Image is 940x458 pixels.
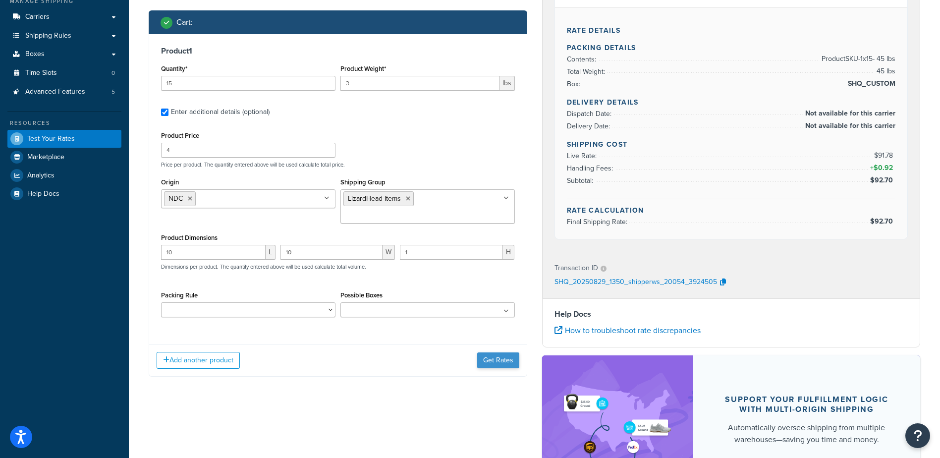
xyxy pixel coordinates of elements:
a: Analytics [7,167,121,184]
span: Subtotal: [567,175,596,186]
span: Boxes [25,50,45,58]
span: W [383,245,395,260]
h4: Packing Details [567,43,896,53]
input: Enter additional details (optional) [161,109,168,116]
a: Advanced Features5 [7,83,121,101]
p: SHQ_20250829_1350_shipperws_20054_3924505 [554,275,717,290]
span: Marketplace [27,153,64,162]
div: Automatically oversee shipping from multiple warehouses—saving you time and money. [717,422,896,446]
span: Contents: [567,54,599,64]
h4: Rate Calculation [567,205,896,216]
a: Marketplace [7,148,121,166]
div: Support your fulfillment logic with Multi-origin shipping [717,395,896,414]
label: Product Price [161,132,199,139]
label: Origin [161,178,179,186]
span: Product SKU-1 x 15 - 45 lbs [819,53,895,65]
li: Advanced Features [7,83,121,101]
button: Open Resource Center [905,423,930,448]
span: LizardHead Items [348,193,401,204]
a: Carriers [7,8,121,26]
li: Time Slots [7,64,121,82]
label: Shipping Group [340,178,386,186]
label: Possible Boxes [340,291,383,299]
h3: Product 1 [161,46,515,56]
span: Analytics [27,172,55,180]
span: Not available for this carrier [803,108,895,119]
a: Shipping Rules [7,27,121,45]
span: $91.78 [874,150,895,161]
a: Time Slots0 [7,64,121,82]
h2: Cart : [176,18,193,27]
a: Boxes [7,45,121,63]
h4: Rate Details [567,25,896,36]
span: Carriers [25,13,50,21]
span: Live Rate: [567,151,599,161]
p: Transaction ID [554,261,598,275]
span: L [266,245,276,260]
p: Price per product. The quantity entered above will be used calculate total price. [159,161,517,168]
span: Test Your Rates [27,135,75,143]
span: Shipping Rules [25,32,71,40]
h4: Help Docs [554,308,908,320]
input: 0.00 [340,76,499,91]
span: Handling Fees: [567,163,615,173]
h4: Shipping Cost [567,139,896,150]
h4: Delivery Details [567,97,896,108]
p: Dimensions per product. The quantity entered above will be used calculate total volume. [159,263,366,270]
span: H [503,245,514,260]
a: How to troubleshoot rate discrepancies [554,325,701,336]
div: Enter additional details (optional) [171,105,270,119]
span: Time Slots [25,69,57,77]
span: $0.92 [874,163,895,173]
button: Get Rates [477,352,519,368]
span: + [868,162,895,174]
label: Packing Rule [161,291,198,299]
span: Not available for this carrier [803,120,895,132]
span: Help Docs [27,190,59,198]
a: Test Your Rates [7,130,121,148]
span: Advanced Features [25,88,85,96]
label: Product Dimensions [161,234,218,241]
span: $92.70 [870,216,895,227]
span: 0 [111,69,115,77]
span: Final Shipping Rate: [567,217,630,227]
span: Delivery Date: [567,121,612,131]
span: $92.70 [870,175,895,185]
span: lbs [499,76,515,91]
a: Help Docs [7,185,121,203]
span: Dispatch Date: [567,109,614,119]
span: SHQ_CUSTOM [845,78,895,90]
button: Add another product [157,352,240,369]
div: Resources [7,119,121,127]
label: Quantity* [161,65,187,72]
span: Box: [567,79,583,89]
label: Product Weight* [340,65,386,72]
span: Total Weight: [567,66,608,77]
input: 0.0 [161,76,335,91]
span: NDC [168,193,183,204]
span: 45 lbs [874,65,895,77]
span: 5 [111,88,115,96]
